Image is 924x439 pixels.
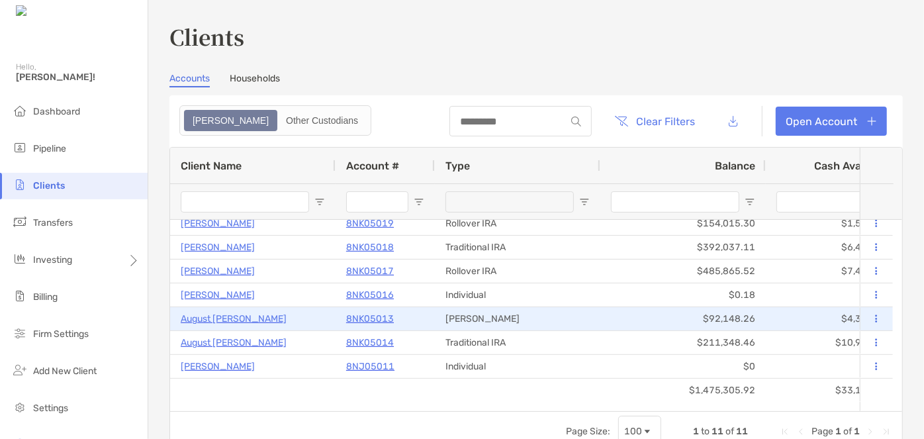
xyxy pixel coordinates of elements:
[776,191,872,213] input: Cash Available Filter Input
[346,239,394,256] a: 8NK05018
[414,197,424,207] button: Open Filter Menu
[766,260,898,283] div: $7,452.32
[811,426,833,437] span: Page
[33,328,89,340] span: Firm Settings
[725,426,734,437] span: of
[814,160,888,172] span: Cash Available
[33,254,72,266] span: Investing
[181,160,242,172] span: Client Name
[435,331,600,354] div: Traditional IRA
[346,263,394,279] a: 8NK05017
[435,212,600,235] div: Rollover IRA
[600,283,766,307] div: $0.18
[33,217,73,228] span: Transfers
[600,379,766,402] div: $1,475,305.92
[435,236,600,259] div: Traditional IRA
[600,212,766,235] div: $154,015.30
[346,215,394,232] a: 8NK05019
[181,287,255,303] a: [PERSON_NAME]
[766,283,898,307] div: $0.18
[12,288,28,304] img: billing icon
[445,160,470,172] span: Type
[181,239,255,256] a: [PERSON_NAME]
[346,311,394,327] a: 8NK05013
[571,117,581,126] img: input icon
[346,358,394,375] a: 8NJ05011
[346,334,394,351] a: 8NK05014
[766,379,898,402] div: $33,115.67
[605,107,706,136] button: Clear Filters
[736,426,748,437] span: 11
[230,73,280,87] a: Households
[766,355,898,378] div: $0
[865,426,876,437] div: Next Page
[701,426,710,437] span: to
[346,160,399,172] span: Account #
[181,191,309,213] input: Client Name Filter Input
[33,291,58,303] span: Billing
[715,160,755,172] span: Balance
[346,287,394,303] p: 8NK05016
[745,197,755,207] button: Open Filter Menu
[169,21,903,52] h3: Clients
[843,426,852,437] span: of
[33,366,97,377] span: Add New Client
[600,331,766,354] div: $211,348.46
[279,111,365,130] div: Other Custodians
[776,107,887,136] a: Open Account
[796,426,806,437] div: Previous Page
[12,251,28,267] img: investing icon
[12,362,28,378] img: add_new_client icon
[12,103,28,119] img: dashboard icon
[611,191,739,213] input: Balance Filter Input
[12,399,28,415] img: settings icon
[854,426,860,437] span: 1
[33,143,66,154] span: Pipeline
[600,307,766,330] div: $92,148.26
[33,403,68,414] span: Settings
[314,197,325,207] button: Open Filter Menu
[181,215,255,232] a: [PERSON_NAME]
[33,180,65,191] span: Clients
[435,260,600,283] div: Rollover IRA
[435,307,600,330] div: [PERSON_NAME]
[181,334,287,351] a: August [PERSON_NAME]
[169,73,210,87] a: Accounts
[579,197,590,207] button: Open Filter Menu
[712,426,723,437] span: 11
[181,358,255,375] a: [PERSON_NAME]
[16,5,72,18] img: Zoe Logo
[185,111,276,130] div: Zoe
[766,307,898,330] div: $4,359.72
[33,106,80,117] span: Dashboard
[881,426,892,437] div: Last Page
[16,72,140,83] span: [PERSON_NAME]!
[766,212,898,235] div: $1,540.42
[780,426,790,437] div: First Page
[766,236,898,259] div: $6,440.24
[12,325,28,341] img: firm-settings icon
[181,263,255,279] a: [PERSON_NAME]
[693,426,699,437] span: 1
[766,331,898,354] div: $10,964.51
[346,191,408,213] input: Account # Filter Input
[624,426,642,437] div: 100
[181,311,287,327] a: August [PERSON_NAME]
[12,140,28,156] img: pipeline icon
[600,355,766,378] div: $0
[600,260,766,283] div: $485,865.52
[600,236,766,259] div: $392,037.11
